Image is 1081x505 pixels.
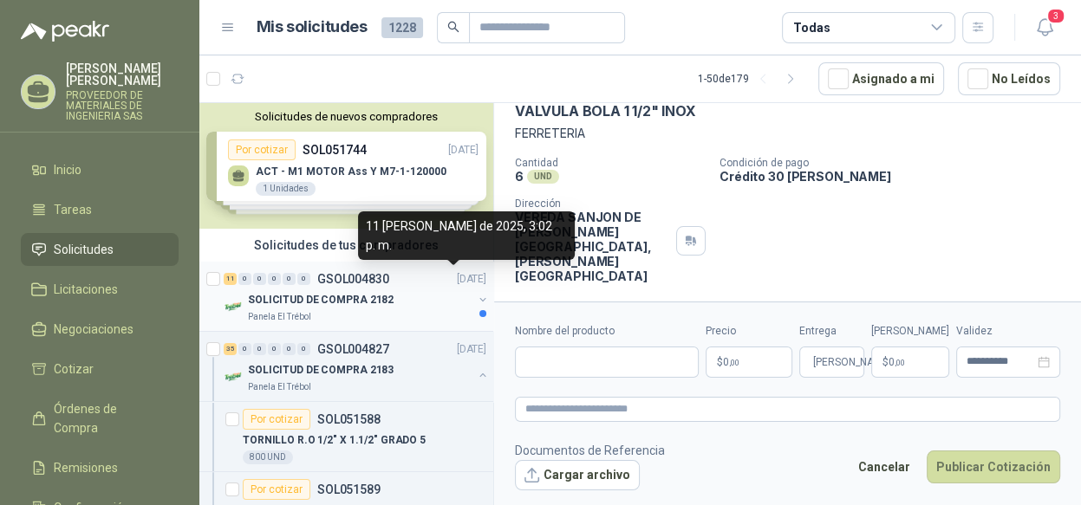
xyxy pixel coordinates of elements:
[927,450,1060,483] button: Publicar Cotización
[54,320,133,339] span: Negociaciones
[224,339,490,394] a: 35 0 0 0 0 0 GSOL004827[DATE] Company LogoSOLICITUD DE COMPRA 2183Panela El Trébol
[66,90,179,121] p: PROVEEDOR DE MATERIALES DE INGENIERIA SAS
[224,269,490,324] a: 11 0 0 0 0 0 GSOL004830[DATE] Company LogoSOLICITUD DE COMPRA 2182Panela El Trébol
[889,357,905,367] span: 0
[243,409,310,430] div: Por cotizar
[515,157,706,169] p: Cantidad
[224,366,244,387] img: Company Logo
[871,346,949,378] p: $ 0,00
[958,62,1060,95] button: No Leídos
[21,313,179,346] a: Negociaciones
[515,210,669,283] p: VEREDA SANJON DE [PERSON_NAME] [GEOGRAPHIC_DATA] , [PERSON_NAME][GEOGRAPHIC_DATA]
[317,413,381,425] p: SOL051588
[882,357,889,367] span: $
[248,292,394,308] p: SOLICITUD DE COMPRA 2182
[243,450,293,464] div: 800 UND
[515,441,665,460] p: Documentos de Referencia
[515,102,696,120] p: VALVULA BOLA 1 1/2" INOX
[457,271,486,288] p: [DATE]
[895,358,905,367] span: ,00
[238,343,251,355] div: 0
[54,200,92,219] span: Tareas
[243,432,426,449] p: TORNILLO R.O 1/2" X 1.1/2" GRADO 5
[224,296,244,317] img: Company Logo
[21,233,179,266] a: Solicitudes
[54,399,162,437] span: Órdenes de Compra
[257,15,368,40] h1: Mis solicitudes
[813,347,891,377] span: [PERSON_NAME]
[54,359,94,379] span: Cotizar
[54,160,81,179] span: Inicio
[206,110,486,123] button: Solicitudes de nuevos compradores
[515,460,640,491] button: Cargar archivo
[799,323,864,340] label: Entrega
[21,193,179,226] a: Tareas
[515,323,699,340] label: Nombre del producto
[297,273,310,285] div: 0
[1029,12,1060,43] button: 3
[21,392,179,444] a: Órdenes de Compra
[723,357,739,367] span: 0
[199,402,493,472] a: Por cotizarSOL051588TORNILLO R.O 1/2" X 1.1/2" GRADO 5800 UND
[199,229,493,262] div: Solicitudes de tus compradores
[720,157,1074,169] p: Condición de pago
[317,343,389,355] p: GSOL004827
[515,124,1060,143] p: FERRETERIA
[706,323,792,340] label: Precio
[729,358,739,367] span: ,00
[283,343,296,355] div: 0
[253,343,266,355] div: 0
[248,362,394,379] p: SOLICITUD DE COMPRA 2183
[515,197,669,210] p: Dirección
[706,346,792,378] p: $0,00
[283,273,296,285] div: 0
[268,273,281,285] div: 0
[66,62,179,87] p: [PERSON_NAME] [PERSON_NAME]
[297,343,310,355] div: 0
[248,310,311,324] p: Panela El Trébol
[381,17,423,38] span: 1228
[871,323,949,340] label: [PERSON_NAME]
[818,62,944,95] button: Asignado a mi
[698,65,804,93] div: 1 - 50 de 179
[1046,8,1065,24] span: 3
[457,341,486,358] p: [DATE]
[238,273,251,285] div: 0
[21,153,179,186] a: Inicio
[849,450,920,483] button: Cancelar
[21,353,179,385] a: Cotizar
[253,273,266,285] div: 0
[527,170,559,184] div: UND
[199,103,493,229] div: Solicitudes de nuevos compradoresPor cotizarSOL051744[DATE] ACT - M1 MOTOR Ass Y M7-1-1200001 Uni...
[21,451,179,484] a: Remisiones
[248,380,311,394] p: Panela El Trébol
[54,280,118,299] span: Licitaciones
[447,21,459,33] span: search
[268,343,281,355] div: 0
[243,479,310,500] div: Por cotizar
[793,18,830,37] div: Todas
[21,273,179,306] a: Licitaciones
[224,273,237,285] div: 11
[317,483,381,495] p: SOL051589
[54,458,118,477] span: Remisiones
[720,169,1074,184] p: Crédito 30 [PERSON_NAME]
[515,169,524,184] p: 6
[54,240,114,259] span: Solicitudes
[317,273,389,285] p: GSOL004830
[21,21,109,42] img: Logo peakr
[224,343,237,355] div: 35
[956,323,1060,340] label: Validez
